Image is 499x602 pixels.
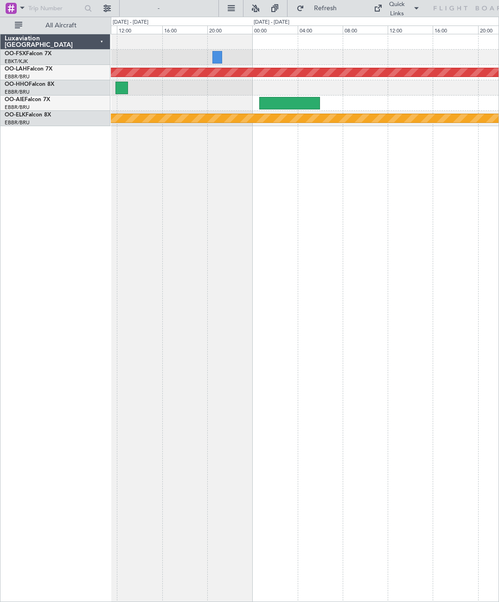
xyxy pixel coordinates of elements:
a: EBBR/BRU [5,73,30,80]
a: EBKT/KJK [5,58,28,65]
div: 00:00 [252,26,297,34]
a: OO-ELKFalcon 8X [5,112,51,118]
a: EBBR/BRU [5,89,30,96]
a: OO-AIEFalcon 7X [5,97,50,102]
span: Refresh [306,5,345,12]
button: Quick Links [369,1,425,16]
button: All Aircraft [10,18,101,33]
div: 08:00 [343,26,388,34]
div: [DATE] - [DATE] [254,19,289,26]
div: [DATE] - [DATE] [113,19,148,26]
span: OO-LAH [5,66,27,72]
span: All Aircraft [24,22,98,29]
a: OO-FSXFalcon 7X [5,51,51,57]
div: 16:00 [162,26,207,34]
span: OO-AIE [5,97,25,102]
button: Refresh [292,1,348,16]
span: OO-FSX [5,51,26,57]
a: EBBR/BRU [5,104,30,111]
input: Trip Number [28,1,82,15]
a: OO-HHOFalcon 8X [5,82,54,87]
div: 16:00 [433,26,478,34]
div: 04:00 [298,26,343,34]
span: OO-HHO [5,82,29,87]
div: 12:00 [388,26,433,34]
div: 12:00 [117,26,162,34]
span: OO-ELK [5,112,26,118]
div: 20:00 [207,26,252,34]
a: OO-LAHFalcon 7X [5,66,52,72]
a: EBBR/BRU [5,119,30,126]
